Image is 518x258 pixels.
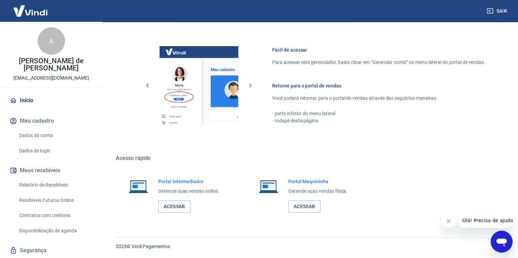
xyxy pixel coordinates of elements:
[442,214,455,228] iframe: Fechar mensagem
[16,224,94,238] a: Disponibilização de agenda
[13,74,89,82] p: [EMAIL_ADDRESS][DOMAIN_NAME]
[458,213,513,228] iframe: Mensagem da empresa
[16,193,94,207] a: Recebíveis Futuros Online
[272,117,485,124] p: - rodapé desta página
[491,231,513,253] iframe: Botão para abrir a janela de mensagens
[8,243,94,258] a: Segurança
[38,27,65,55] div: A
[272,110,485,117] p: - parte inferior do menu lateral
[8,93,94,108] a: Início
[116,155,502,162] h5: Acesso rápido
[158,200,191,213] a: Acessar
[272,46,485,53] h6: Fácil de acessar
[158,178,219,185] h6: Portal Intermediador
[272,59,485,66] p: Para acessar este gerenciador, basta clicar em “Gerenciar conta” no menu lateral do portal de ven...
[8,0,53,21] img: Vindi
[5,57,97,72] p: [PERSON_NAME] de [PERSON_NAME]
[16,208,94,222] a: Contratos com credores
[272,82,485,89] h6: Retorne para o portal de vendas
[4,5,58,10] span: Olá! Precisa de ajuda?
[288,200,321,213] a: Acessar
[288,188,348,195] p: Gerencie suas vendas física.
[124,178,153,194] img: Imagem de um notebook aberto
[16,178,94,192] a: Relatório de Recebíveis
[8,163,94,178] button: Meus recebíveis
[160,46,238,125] img: Imagem da dashboard mostrando o botão de gerenciar conta na sidebar no lado esquerdo
[254,178,283,194] img: Imagem de um notebook aberto
[485,5,510,17] button: Sair
[8,113,94,128] button: Meu cadastro
[16,144,94,158] a: Dados de login
[158,188,219,195] p: Gerencie suas vendas online.
[16,128,94,142] a: Dados da conta
[116,243,502,250] p: 2025 ©
[288,178,348,185] h6: Portal Maquininha
[131,244,170,249] a: Vindi Pagamentos
[272,95,485,102] p: Você poderá retornar para o portal de vendas através das seguintes maneiras:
